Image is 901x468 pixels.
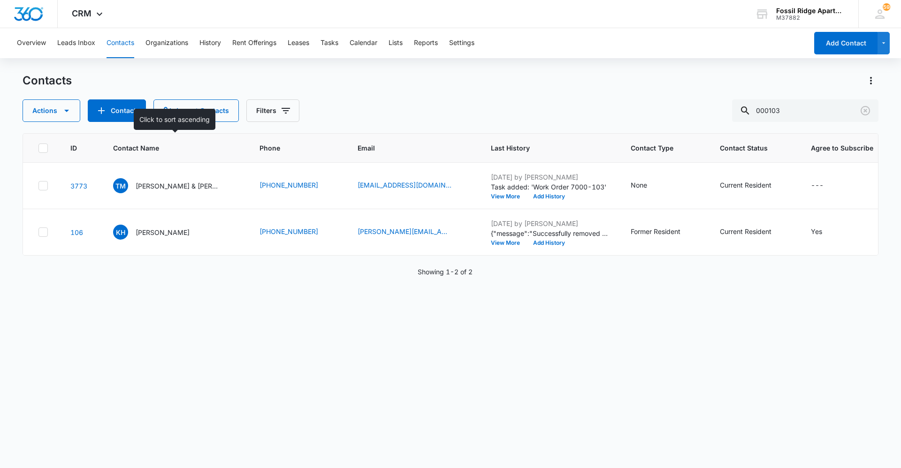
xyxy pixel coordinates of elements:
[17,28,46,58] button: Overview
[811,226,822,236] div: Yes
[631,180,664,191] div: Contact Type - None - Select to Edit Field
[631,180,647,190] div: None
[70,182,87,190] a: Navigate to contact details page for Thianny Maldonado & Steven Acero
[358,226,468,238] div: Email - kymberly.hoffman@gmail.com - Select to Edit Field
[113,225,206,240] div: Contact Name - Kymberly Hoffman - Select to Edit Field
[720,180,788,191] div: Contact Status - Current Resident - Select to Edit Field
[136,227,190,237] p: [PERSON_NAME]
[358,180,468,191] div: Email - thiannymaldonado8@gmial.com - Select to Edit Field
[491,194,527,199] button: View More
[811,143,873,153] span: Agree to Subscribe
[720,143,775,153] span: Contact Status
[414,28,438,58] button: Reports
[70,143,77,153] span: ID
[134,109,215,130] div: Click to sort ascending
[113,143,223,153] span: Contact Name
[321,28,338,58] button: Tasks
[136,181,220,191] p: [PERSON_NAME] & [PERSON_NAME]
[811,180,840,191] div: Agree to Subscribe - - Select to Edit Field
[449,28,474,58] button: Settings
[153,99,239,122] button: Import Contacts
[358,180,451,190] a: [EMAIL_ADDRESS][DOMAIN_NAME]
[260,143,321,153] span: Phone
[732,99,878,122] input: Search Contacts
[350,28,377,58] button: Calendar
[288,28,309,58] button: Leases
[776,15,845,21] div: account id
[491,143,595,153] span: Last History
[527,194,572,199] button: Add History
[260,180,335,191] div: Phone - (983) 208-5145 - Select to Edit Field
[776,7,845,15] div: account name
[260,226,318,236] a: [PHONE_NUMBER]
[23,74,72,88] h1: Contacts
[720,226,788,238] div: Contact Status - Current Resident - Select to Edit Field
[358,226,451,236] a: [PERSON_NAME][EMAIL_ADDRESS][PERSON_NAME][DOMAIN_NAME]
[491,182,608,192] p: Task added: 'Work Order 7000-103'
[814,32,878,54] button: Add Contact
[491,240,527,246] button: View More
[107,28,134,58] button: Contacts
[858,103,873,118] button: Clear
[113,178,128,193] span: TM
[199,28,221,58] button: History
[88,99,146,122] button: Add Contact
[631,143,684,153] span: Contact Type
[883,3,890,11] span: 59
[72,8,92,18] span: CRM
[418,267,473,277] p: Showing 1-2 of 2
[491,228,608,238] p: {"message":"Successfully removed from list 'Agreed to Subscribe - Additional Email Address'.","li...
[863,73,878,88] button: Actions
[720,226,771,236] div: Current Resident
[23,99,80,122] button: Actions
[527,240,572,246] button: Add History
[720,180,771,190] div: Current Resident
[389,28,403,58] button: Lists
[491,172,608,182] p: [DATE] by [PERSON_NAME]
[145,28,188,58] button: Organizations
[811,180,824,191] div: ---
[883,3,890,11] div: notifications count
[358,143,455,153] span: Email
[113,178,237,193] div: Contact Name - Thianny Maldonado & Steven Acero - Select to Edit Field
[70,228,83,236] a: Navigate to contact details page for Kymberly Hoffman
[232,28,276,58] button: Rent Offerings
[246,99,299,122] button: Filters
[57,28,95,58] button: Leads Inbox
[811,226,839,238] div: Agree to Subscribe - Yes - Select to Edit Field
[113,225,128,240] span: KH
[260,180,318,190] a: [PHONE_NUMBER]
[631,226,680,236] div: Former Resident
[631,226,697,238] div: Contact Type - Former Resident - Select to Edit Field
[260,226,335,238] div: Phone - (303) 709-4363 - Select to Edit Field
[491,219,608,228] p: [DATE] by [PERSON_NAME]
